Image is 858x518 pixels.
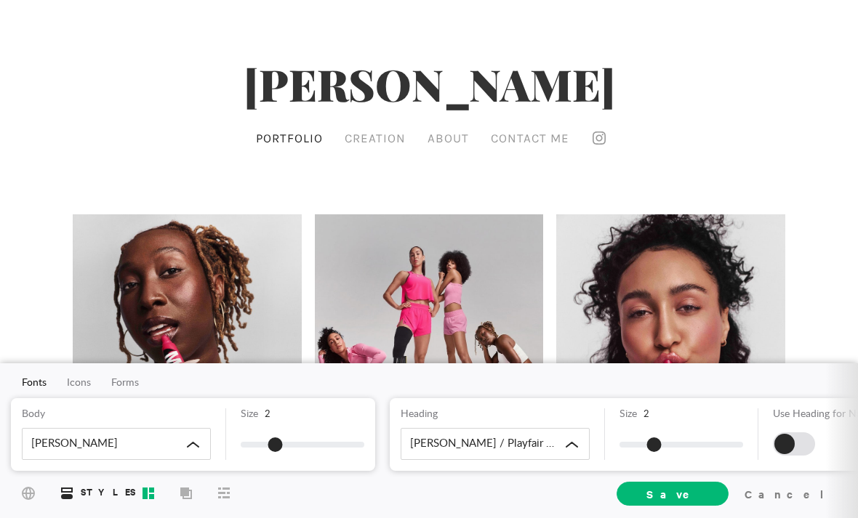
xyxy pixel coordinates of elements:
[265,410,270,419] span: 2
[428,131,469,145] span: About
[241,408,364,421] p: Size
[487,127,573,149] a: Contact Me
[345,131,406,145] span: Creation
[491,131,569,145] span: Contact Me
[22,408,211,421] p: Body
[341,127,409,149] a: Creation
[244,62,615,105] a: [PERSON_NAME]
[22,378,47,388] span: Fonts
[410,438,556,449] span: [PERSON_NAME] / Playfair Italic
[401,408,590,421] p: Heading
[646,486,699,501] span: Save
[111,378,139,388] span: Forms
[424,127,473,149] a: About
[739,482,836,504] div: Cancel
[643,410,649,419] span: 2
[620,408,743,421] p: Size
[252,127,326,149] a: Portfolio
[31,438,118,449] span: [PERSON_NAME]
[81,485,136,498] span: Styles
[67,378,91,388] span: Icons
